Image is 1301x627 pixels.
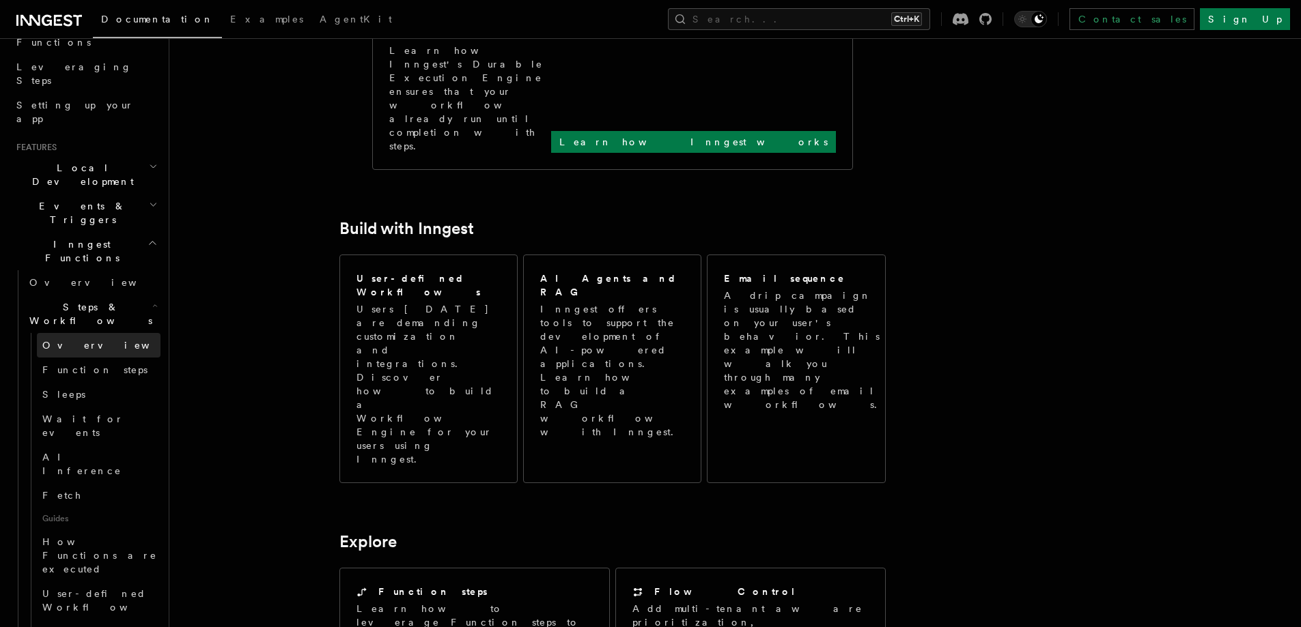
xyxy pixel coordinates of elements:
span: AgentKit [320,14,392,25]
a: Overview [24,270,160,295]
a: Contact sales [1069,8,1194,30]
p: Learn how Inngest's Durable Execution Engine ensures that your workflow already run until complet... [389,44,551,153]
span: Leveraging Steps [16,61,132,86]
span: Wait for events [42,413,124,438]
a: AI Agents and RAGInngest offers tools to support the development of AI-powered applications. Lear... [523,254,701,483]
a: Email sequenceA drip campaign is usually based on your user's behavior. This example will walk yo... [707,254,885,483]
span: Examples [230,14,303,25]
a: Function steps [37,358,160,382]
span: Inngest Functions [11,237,148,265]
a: Build with Inngest [339,219,474,238]
a: AI Inference [37,445,160,483]
a: How Functions are executed [37,529,160,581]
span: Function steps [42,364,148,375]
a: Overview [37,333,160,358]
span: Steps & Workflows [24,300,152,327]
span: Features [11,142,57,153]
span: Setting up your app [16,100,134,124]
a: Learn how Inngest works [551,131,836,153]
a: Sign Up [1200,8,1290,30]
span: How Functions are executed [42,536,157,574]
p: Inngest offers tools to support the development of AI-powered applications. Learn how to build a ... [540,302,686,439]
a: Examples [222,4,311,37]
span: Documentation [101,14,214,25]
a: Sleeps [37,382,160,407]
span: Events & Triggers [11,199,149,227]
h2: AI Agents and RAG [540,272,686,299]
a: AgentKit [311,4,400,37]
p: Learn how Inngest works [559,135,828,149]
p: A drip campaign is usually based on your user's behavior. This example will walk you through many... [724,289,885,411]
p: Users [DATE] are demanding customization and integrations. Discover how to build a Workflow Engin... [356,302,501,466]
span: Local Development [11,161,149,188]
button: Inngest Functions [11,232,160,270]
span: Sleeps [42,389,85,400]
a: Setting up your app [11,93,160,131]
span: User-defined Workflows [42,588,165,613]
a: User-defined Workflows [37,581,160,619]
h2: Function steps [378,585,488,598]
span: Guides [37,508,160,529]
h2: Flow Control [654,585,796,598]
button: Search...Ctrl+K [668,8,930,30]
span: Overview [42,340,183,351]
a: Explore [339,532,397,551]
a: Fetch [37,483,160,508]
button: Events & Triggers [11,194,160,232]
span: Fetch [42,490,82,501]
button: Steps & Workflows [24,295,160,333]
a: Leveraging Steps [11,55,160,93]
kbd: Ctrl+K [891,12,922,26]
h2: User-defined Workflows [356,272,501,299]
button: Local Development [11,156,160,194]
a: User-defined WorkflowsUsers [DATE] are demanding customization and integrations. Discover how to ... [339,254,518,483]
span: Overview [29,277,170,288]
h2: Email sequence [724,272,845,285]
button: Toggle dark mode [1014,11,1047,27]
a: Documentation [93,4,222,38]
span: AI Inference [42,452,122,476]
a: Wait for events [37,407,160,445]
